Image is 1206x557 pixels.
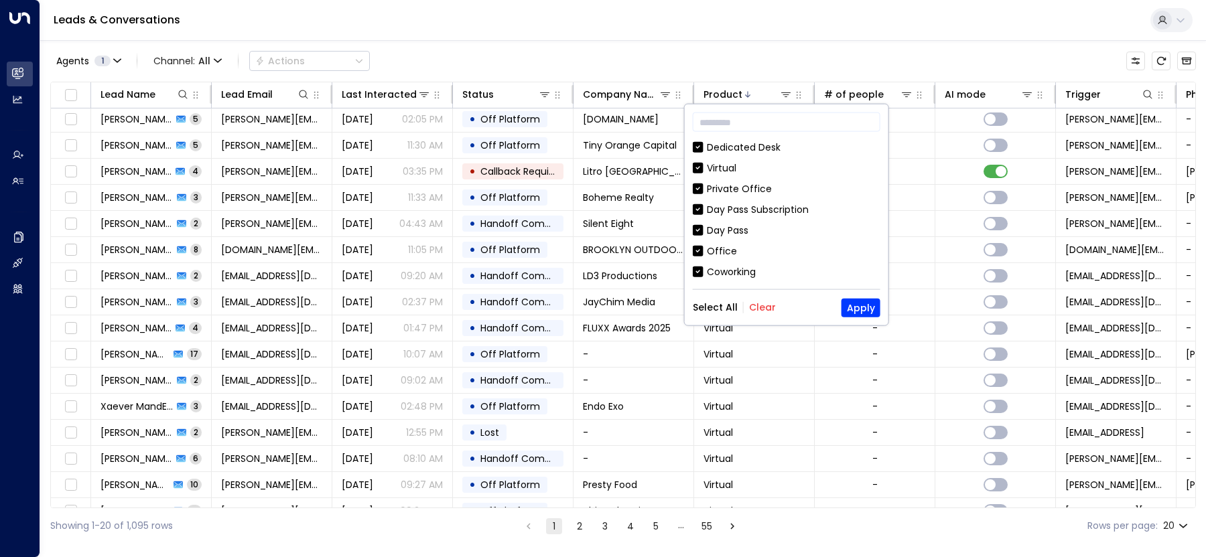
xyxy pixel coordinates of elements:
[1126,52,1145,70] button: Customize
[62,398,79,415] span: Toggle select row
[469,421,476,444] div: •
[469,238,476,261] div: •
[583,191,654,204] span: Boheme Realty
[62,163,79,180] span: Toggle select row
[693,223,880,237] div: Day Pass
[100,217,173,230] span: Aleksander Gluchowski
[583,86,659,102] div: Company Name
[190,139,202,151] span: 5
[56,56,89,66] span: Agents
[469,264,476,287] div: •
[221,347,322,361] span: lera2mail@gmail.com
[1065,86,1154,102] div: Trigger
[221,478,322,491] span: isabel@prestyfood.com
[724,518,740,534] button: Go to next page
[400,504,443,518] p: 09:24 AM
[583,400,624,413] span: Endo Exo
[148,52,227,70] span: Channel:
[480,243,540,256] span: Off Platform
[1065,86,1101,102] div: Trigger
[401,400,443,413] p: 02:48 PM
[583,504,684,518] span: Abimed Equipment LLC
[399,217,443,230] p: 04:43 AM
[221,452,322,465] span: penrose@ultra.markets
[597,518,613,534] button: Go to page 3
[1065,400,1166,413] span: x.mand@endoexo.studio
[408,243,443,256] p: 11:05 PM
[100,191,173,204] span: Lisa Lui
[342,112,373,126] span: Apr 22, 2025
[673,518,689,534] div: …
[342,86,431,102] div: Last Interacted
[1065,139,1166,152] span: nicole.ricciardi@tinyorangecapital.com
[703,400,733,413] span: Virtual
[221,295,322,309] span: blackrabbiz@gmail.com
[148,52,227,70] button: Channel:All
[100,112,172,126] span: Oleg Giiazov
[707,244,737,258] div: Office
[622,518,639,534] button: Go to page 4
[469,160,476,183] div: •
[469,343,476,366] div: •
[693,264,880,278] div: Coworking
[480,139,540,152] span: Off Platform
[648,518,664,534] button: Go to page 5
[480,452,575,465] span: Handoff Completed
[221,191,322,204] span: lisa@bohemerealty.com
[190,296,202,307] span: 3
[190,453,202,464] span: 6
[1065,112,1166,126] span: oleg.giyazov@chmtch.com
[872,426,878,439] div: -
[1065,243,1166,256] span: raysakamoto.us@gmail.com
[94,56,111,66] span: 1
[190,218,202,229] span: 2
[221,400,322,413] span: x.mand@endoexo.studio
[342,217,373,230] span: Mar 03, 2025
[62,137,79,154] span: Toggle select row
[403,165,443,178] p: 03:35 PM
[872,452,878,465] div: -
[480,426,499,439] span: Lost
[462,86,494,102] div: Status
[872,347,878,361] div: -
[1065,374,1166,387] span: salehatta2020@gmail.com
[480,504,540,518] span: Off Platform
[100,426,173,439] span: Gregory Ruderman
[693,140,880,154] div: Dedicated Desk
[62,242,79,258] span: Toggle select row
[574,341,694,367] td: -
[872,478,878,491] div: -
[342,191,373,204] span: Apr 15, 2025
[62,424,79,441] span: Toggle select row
[703,86,742,102] div: Product
[824,86,884,102] div: # of people
[462,86,551,102] div: Status
[342,400,373,413] span: Mar 12, 2025
[1065,191,1166,204] span: lisa@bohemerealty.com
[342,295,373,309] span: Aug 28, 2025
[480,295,575,309] span: Handoff Completed
[583,217,634,230] span: Silent Eight
[703,86,793,102] div: Product
[546,518,562,534] button: page 1
[100,374,173,387] span: Caroline
[707,140,781,154] div: Dedicated Desk
[100,321,172,335] span: Vikas Kumar
[342,504,373,518] span: Mar 17, 2025
[1087,519,1158,533] label: Rows per page:
[249,51,370,71] div: Button group with a nested menu
[100,478,170,491] span: Isabel Vaz Pires
[187,479,202,490] span: 10
[1152,52,1170,70] span: Refresh
[62,320,79,337] span: Toggle select row
[480,191,540,204] span: Off Platform
[1065,321,1166,335] span: mstevenl506@gmail.com
[693,202,880,216] div: Day Pass Subscription
[1065,426,1144,439] span: help@flexspace.ai
[100,86,155,102] div: Lead Name
[469,369,476,392] div: •
[583,269,657,283] span: LD3 Productions
[703,426,733,439] span: Virtual
[872,400,878,413] div: -
[221,112,322,126] span: oleg.giyazov@chmtch.com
